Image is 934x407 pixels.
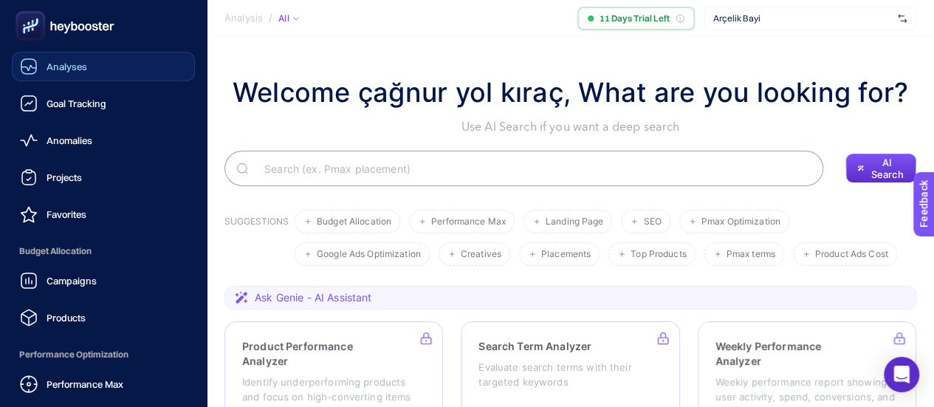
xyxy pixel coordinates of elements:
span: Performance Max [47,378,123,390]
span: / [269,12,272,24]
a: Analyses [12,52,195,81]
span: Goal Tracking [47,98,106,109]
h1: Welcome çağnur yol kıraç, What are you looking for? [233,72,908,112]
span: Product Ads Cost [815,249,888,260]
span: Feedback [9,4,56,16]
span: Landing Page [546,216,603,228]
span: Ask Genie - AI Assistant [255,290,371,305]
p: Use AI Search if you want a deep search [233,118,908,136]
span: Projects [47,171,82,183]
span: Favorites [47,208,86,220]
span: 11 Days Trial Left [600,13,670,24]
a: Goal Tracking [12,89,195,118]
span: SEO [643,216,661,228]
span: Anomalies [47,134,92,146]
a: Projects [12,163,195,192]
a: Anomalies [12,126,195,155]
span: Performance Optimization [12,340,195,369]
span: Analysis [224,13,263,24]
span: Campaigns [47,275,97,287]
span: Analyses [47,61,87,72]
div: Open Intercom Messenger [884,357,919,392]
input: Search [253,148,811,189]
a: Favorites [12,199,195,229]
a: Performance Max [12,369,195,399]
h3: SUGGESTIONS [224,216,289,266]
span: Performance Max [431,216,506,228]
div: All [278,13,299,24]
a: Campaigns [12,266,195,295]
span: Pmax Optimization [701,216,780,228]
span: Creatives [461,249,501,260]
span: Top Products [631,249,686,260]
span: Budget Allocation [317,216,391,228]
span: Budget Allocation [12,236,195,266]
span: AI Search [870,157,904,180]
a: Products [12,303,195,332]
span: Products [47,312,86,324]
img: svg%3e [898,11,907,26]
span: Google Ads Optimization [317,249,421,260]
span: Placements [541,249,591,260]
span: Pmax terms [727,249,775,260]
button: AI Search [845,154,917,183]
span: Arçelik Bayi [713,13,892,24]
